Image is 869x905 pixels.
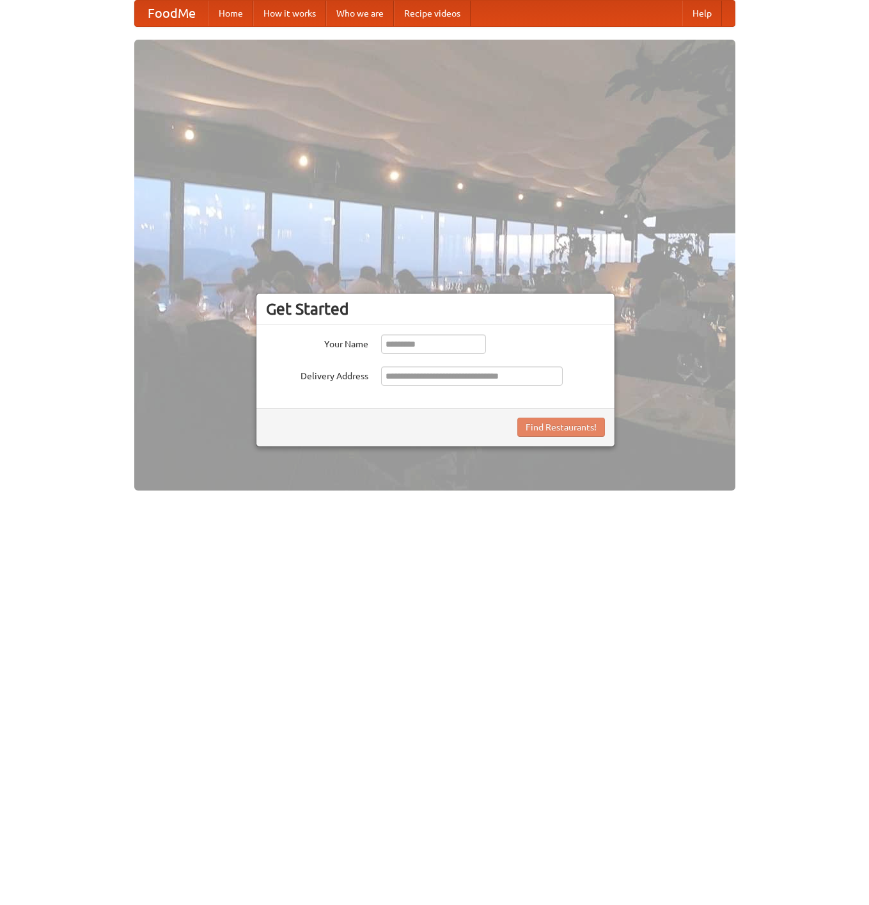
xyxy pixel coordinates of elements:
[266,366,368,382] label: Delivery Address
[253,1,326,26] a: How it works
[517,418,605,437] button: Find Restaurants!
[394,1,471,26] a: Recipe videos
[266,299,605,319] h3: Get Started
[266,334,368,350] label: Your Name
[135,1,208,26] a: FoodMe
[326,1,394,26] a: Who we are
[682,1,722,26] a: Help
[208,1,253,26] a: Home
